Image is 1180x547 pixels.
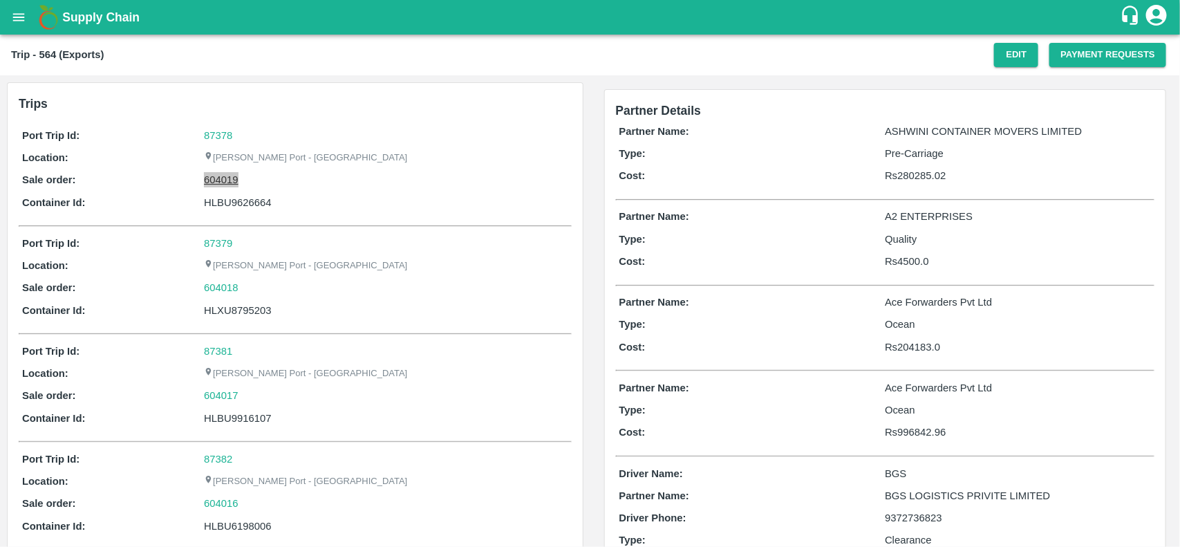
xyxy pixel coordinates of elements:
[62,10,140,24] b: Supply Chain
[619,535,646,546] b: Type:
[619,234,646,245] b: Type:
[204,280,238,295] a: 604018
[204,195,568,210] div: HLBU9626664
[885,146,1151,161] p: Pre-Carriage
[994,43,1038,67] button: Edit
[204,475,407,488] p: [PERSON_NAME] Port - [GEOGRAPHIC_DATA]
[885,124,1151,139] p: ASHWINI CONTAINER MOVERS LIMITED
[619,490,689,501] b: Partner Name:
[1144,3,1169,32] div: account of current user
[22,346,79,357] b: Port Trip Id:
[885,232,1151,247] p: Quality
[619,512,686,523] b: Driver Phone:
[619,148,646,159] b: Type:
[1049,43,1166,67] button: Payment Requests
[204,496,238,511] a: 604016
[62,8,1120,27] a: Supply Chain
[885,510,1151,526] p: 9372736823
[619,342,646,353] b: Cost:
[885,168,1151,183] p: Rs 280285.02
[619,170,646,181] b: Cost:
[22,197,86,208] b: Container Id:
[3,1,35,33] button: open drawer
[885,380,1151,396] p: Ace Forwarders Pvt Ltd
[22,390,76,401] b: Sale order:
[204,346,232,357] a: 87381
[885,295,1151,310] p: Ace Forwarders Pvt Ltd
[204,367,407,380] p: [PERSON_NAME] Port - [GEOGRAPHIC_DATA]
[619,382,689,393] b: Partner Name:
[885,317,1151,332] p: Ocean
[204,259,407,272] p: [PERSON_NAME] Port - [GEOGRAPHIC_DATA]
[885,466,1151,481] p: BGS
[619,468,683,479] b: Driver Name:
[204,519,568,534] div: HLBU6198006
[619,126,689,137] b: Partner Name:
[619,297,689,308] b: Partner Name:
[885,340,1151,355] p: Rs 204183.0
[22,454,79,465] b: Port Trip Id:
[22,174,76,185] b: Sale order:
[204,172,238,187] a: 604019
[22,238,79,249] b: Port Trip Id:
[22,368,68,379] b: Location:
[885,209,1151,224] p: A2 ENTERPRISES
[619,427,646,438] b: Cost:
[22,305,86,316] b: Container Id:
[885,254,1151,269] p: Rs 4500.0
[619,405,646,416] b: Type:
[619,256,646,267] b: Cost:
[204,130,232,141] a: 87378
[22,498,76,509] b: Sale order:
[204,303,568,318] div: HLXU8795203
[22,521,86,532] b: Container Id:
[22,130,79,141] b: Port Trip Id:
[22,413,86,424] b: Container Id:
[616,104,702,118] span: Partner Details
[619,319,646,330] b: Type:
[22,476,68,487] b: Location:
[204,411,568,426] div: HLBU9916107
[22,152,68,163] b: Location:
[19,97,48,111] b: Trips
[204,388,238,403] a: 604017
[204,238,232,249] a: 87379
[204,151,407,165] p: [PERSON_NAME] Port - [GEOGRAPHIC_DATA]
[22,260,68,271] b: Location:
[885,425,1151,440] p: Rs 996842.96
[885,402,1151,418] p: Ocean
[204,454,232,465] a: 87382
[885,488,1151,503] p: BGS LOGISTICS PRIVITE LIMITED
[35,3,62,31] img: logo
[619,211,689,222] b: Partner Name:
[11,49,104,60] b: Trip - 564 (Exports)
[1120,5,1144,30] div: customer-support
[22,282,76,293] b: Sale order:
